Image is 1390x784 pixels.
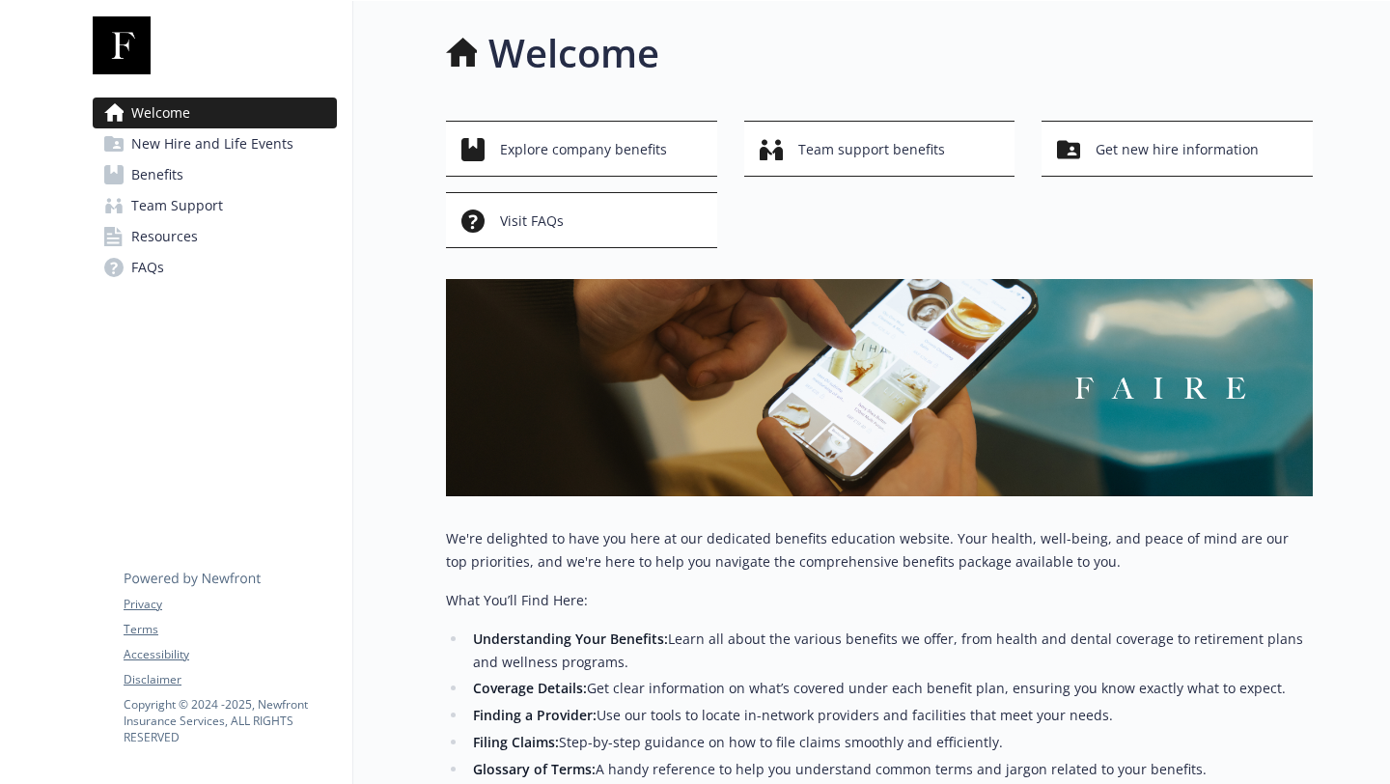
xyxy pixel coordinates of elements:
a: FAQs [93,252,337,283]
p: We're delighted to have you here at our dedicated benefits education website. Your health, well-b... [446,527,1313,574]
li: Get clear information on what’s covered under each benefit plan, ensuring you know exactly what t... [467,677,1313,700]
span: Team support benefits [798,131,945,168]
strong: Understanding Your Benefits: [473,630,668,648]
li: A handy reference to help you understand common terms and jargon related to your benefits. [467,758,1313,781]
span: Get new hire information [1096,131,1259,168]
li: Learn all about the various benefits we offer, from health and dental coverage to retirement plan... [467,628,1313,674]
li: Step-by-step guidance on how to file claims smoothly and efficiently. [467,731,1313,754]
li: Use our tools to locate in-network providers and facilities that meet your needs. [467,704,1313,727]
strong: Finding a Provider: [473,706,597,724]
span: New Hire and Life Events [131,128,293,159]
span: FAQs [131,252,164,283]
a: New Hire and Life Events [93,128,337,159]
p: What You’ll Find Here: [446,589,1313,612]
strong: Glossary of Terms: [473,760,596,778]
span: Benefits [131,159,183,190]
a: Resources [93,221,337,252]
strong: Filing Claims: [473,733,559,751]
p: Copyright © 2024 - 2025 , Newfront Insurance Services, ALL RIGHTS RESERVED [124,696,336,745]
a: Accessibility [124,646,336,663]
a: Team Support [93,190,337,221]
a: Terms [124,621,336,638]
img: overview page banner [446,279,1313,496]
a: Privacy [124,596,336,613]
button: Explore company benefits [446,121,717,177]
button: Visit FAQs [446,192,717,248]
span: Explore company benefits [500,131,667,168]
button: Get new hire information [1042,121,1313,177]
h1: Welcome [488,24,659,82]
a: Disclaimer [124,671,336,688]
span: Resources [131,221,198,252]
span: Visit FAQs [500,203,564,239]
span: Team Support [131,190,223,221]
span: Welcome [131,98,190,128]
button: Team support benefits [744,121,1015,177]
a: Benefits [93,159,337,190]
a: Welcome [93,98,337,128]
strong: Coverage Details: [473,679,587,697]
